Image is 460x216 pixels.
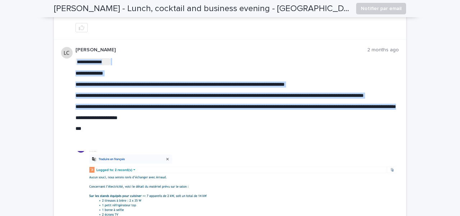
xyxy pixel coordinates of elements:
[75,23,88,32] button: like this post
[356,3,406,14] button: Notifier par email
[54,4,350,14] h2: [PERSON_NAME] - Lunch, cocktail and business evening - [GEOGRAPHIC_DATA]
[361,5,401,12] span: Notifier par email
[75,47,367,53] p: [PERSON_NAME]
[367,47,399,53] p: 2 months ago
